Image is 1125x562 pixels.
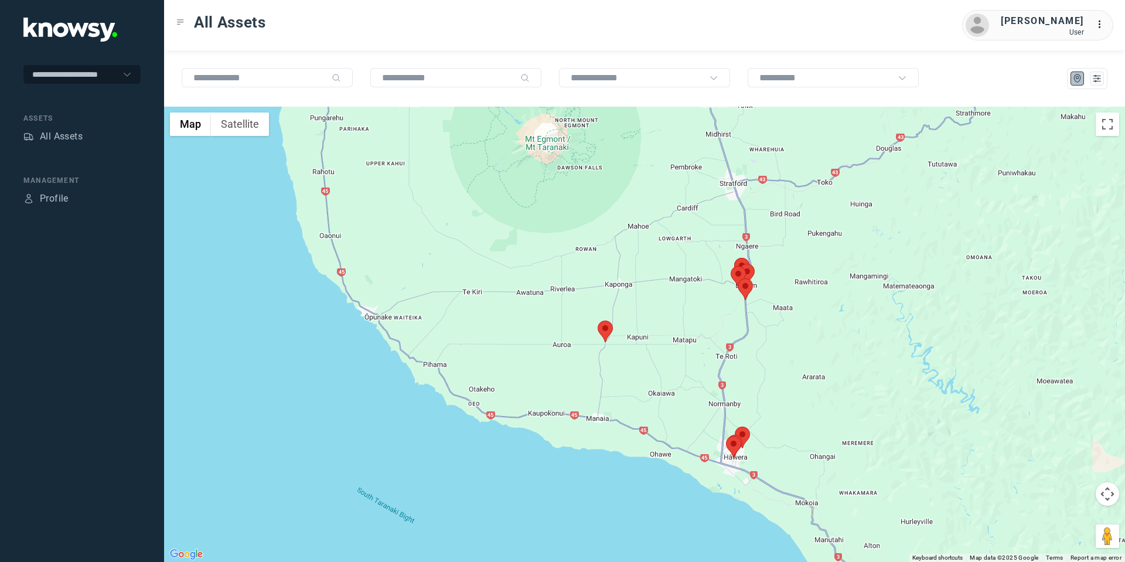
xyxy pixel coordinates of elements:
a: Report a map error [1071,554,1121,561]
button: Show satellite imagery [211,113,269,136]
div: Search [332,73,341,83]
a: Open this area in Google Maps (opens a new window) [167,547,206,562]
tspan: ... [1096,20,1108,29]
div: : [1096,18,1110,32]
div: Assets [23,113,141,124]
div: List [1092,73,1102,84]
img: Google [167,547,206,562]
a: AssetsAll Assets [23,130,83,144]
img: avatar.png [966,13,989,37]
button: Show street map [170,113,211,136]
button: Map camera controls [1096,482,1119,506]
div: Management [23,175,141,186]
div: Profile [23,193,34,204]
div: Map [1072,73,1083,84]
div: All Assets [40,130,83,144]
div: [PERSON_NAME] [1001,14,1084,28]
button: Toggle fullscreen view [1096,113,1119,136]
div: Toggle Menu [176,18,185,26]
div: Search [520,73,530,83]
button: Keyboard shortcuts [912,554,963,562]
div: : [1096,18,1110,33]
div: Profile [40,192,69,206]
span: All Assets [194,12,266,33]
span: Map data ©2025 Google [970,554,1038,561]
a: Terms (opens in new tab) [1046,554,1063,561]
button: Drag Pegman onto the map to open Street View [1096,524,1119,548]
div: Assets [23,131,34,142]
div: User [1001,28,1084,36]
a: ProfileProfile [23,192,69,206]
img: Application Logo [23,18,117,42]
